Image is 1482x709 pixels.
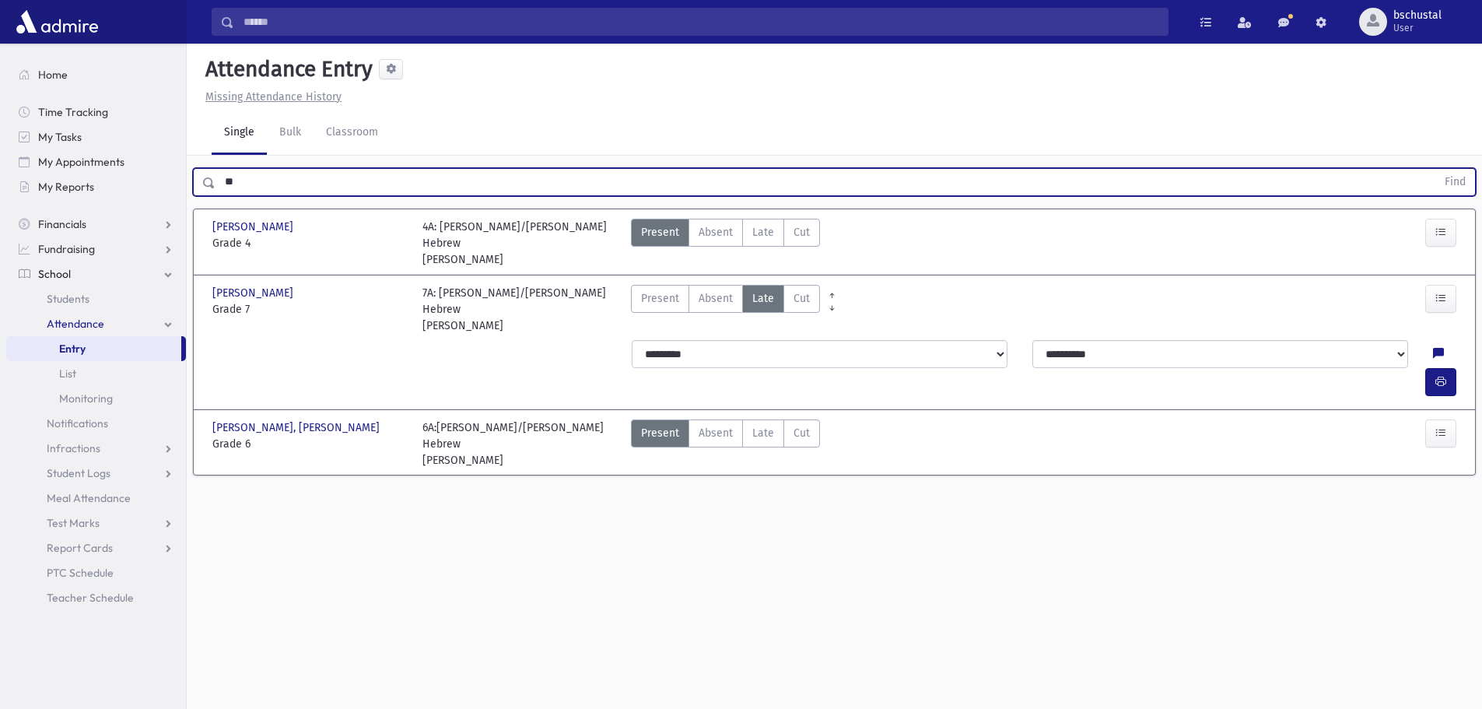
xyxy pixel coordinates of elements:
[38,267,71,281] span: School
[212,285,296,301] span: [PERSON_NAME]
[641,224,679,240] span: Present
[6,461,186,486] a: Student Logs
[422,219,617,268] div: 4A: [PERSON_NAME]/[PERSON_NAME] Hebrew [PERSON_NAME]
[212,436,407,452] span: Grade 6
[6,560,186,585] a: PTC Schedule
[6,286,186,311] a: Students
[6,174,186,199] a: My Reports
[38,68,68,82] span: Home
[6,62,186,87] a: Home
[1435,169,1475,195] button: Find
[234,8,1168,36] input: Search
[794,290,810,307] span: Cut
[38,105,108,119] span: Time Tracking
[38,180,94,194] span: My Reports
[6,100,186,125] a: Time Tracking
[12,6,102,37] img: AdmirePro
[6,125,186,149] a: My Tasks
[752,224,774,240] span: Late
[38,217,86,231] span: Financials
[422,419,617,469] div: 6A:[PERSON_NAME]/[PERSON_NAME] Hebrew [PERSON_NAME]
[38,242,95,256] span: Fundraising
[205,90,342,104] u: Missing Attendance History
[422,285,617,334] div: 7A: [PERSON_NAME]/[PERSON_NAME] Hebrew [PERSON_NAME]
[199,90,342,104] a: Missing Attendance History
[631,285,820,334] div: AttTypes
[47,317,104,331] span: Attendance
[794,224,810,240] span: Cut
[47,491,131,505] span: Meal Attendance
[267,111,314,155] a: Bulk
[6,585,186,610] a: Teacher Schedule
[6,336,181,361] a: Entry
[6,411,186,436] a: Notifications
[699,425,733,441] span: Absent
[641,425,679,441] span: Present
[6,149,186,174] a: My Appointments
[6,361,186,386] a: List
[6,261,186,286] a: School
[47,292,89,306] span: Students
[47,516,100,530] span: Test Marks
[6,511,186,535] a: Test Marks
[38,155,124,169] span: My Appointments
[212,219,296,235] span: [PERSON_NAME]
[212,235,407,251] span: Grade 4
[794,425,810,441] span: Cut
[6,212,186,237] a: Financials
[6,237,186,261] a: Fundraising
[1393,22,1442,34] span: User
[199,56,373,82] h5: Attendance Entry
[59,342,86,356] span: Entry
[59,391,113,405] span: Monitoring
[752,290,774,307] span: Late
[47,466,110,480] span: Student Logs
[47,416,108,430] span: Notifications
[641,290,679,307] span: Present
[1393,9,1442,22] span: bschustal
[6,311,186,336] a: Attendance
[59,367,76,381] span: List
[38,130,82,144] span: My Tasks
[699,290,733,307] span: Absent
[6,386,186,411] a: Monitoring
[631,419,820,469] div: AttTypes
[699,224,733,240] span: Absent
[212,111,267,155] a: Single
[47,591,134,605] span: Teacher Schedule
[47,566,114,580] span: PTC Schedule
[212,301,407,318] span: Grade 7
[6,436,186,461] a: Infractions
[47,441,100,455] span: Infractions
[6,535,186,560] a: Report Cards
[752,425,774,441] span: Late
[212,419,383,436] span: [PERSON_NAME], [PERSON_NAME]
[631,219,820,268] div: AttTypes
[47,541,113,555] span: Report Cards
[314,111,391,155] a: Classroom
[6,486,186,511] a: Meal Attendance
